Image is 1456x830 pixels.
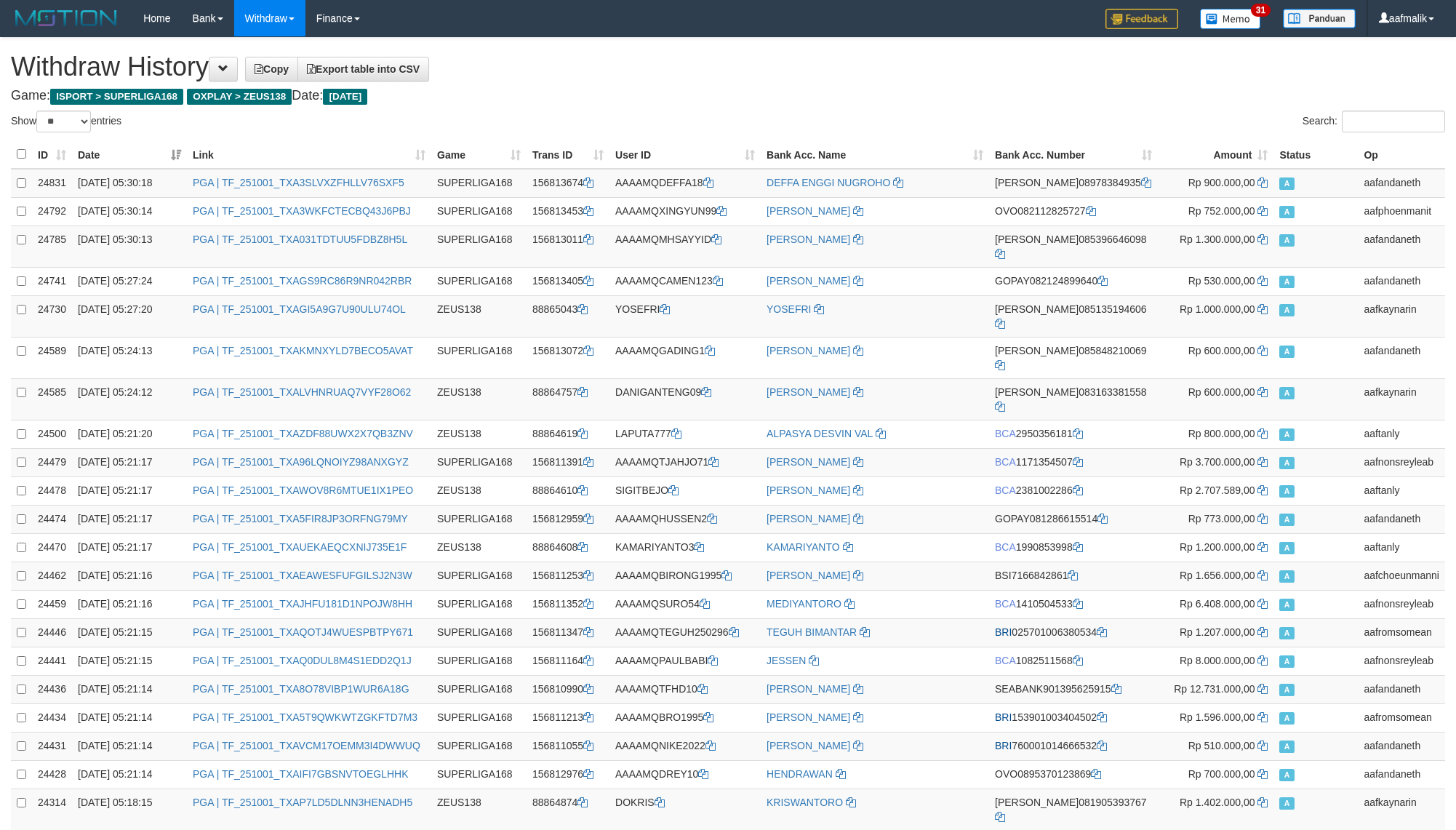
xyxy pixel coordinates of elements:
[995,234,1079,245] span: [PERSON_NAME]
[1188,428,1255,439] span: Rp 800.000,00
[1342,111,1445,132] input: Search:
[1188,177,1255,188] span: Rp 900.000,00
[1358,533,1445,562] td: aaftanly
[193,234,407,245] a: PGA | TF_251001_TXA031TDTUU5FDBZ8H5L
[609,476,761,505] td: SIGITBEJO
[32,732,72,760] td: 24431
[32,505,72,533] td: 24474
[995,275,1030,287] span: GOPAY
[431,197,527,226] td: SUPERLIGA168
[527,337,609,378] td: 156813072
[1279,304,1294,316] span: Approved - Marked by aafkaynarin
[1251,4,1271,17] span: 31
[989,226,1158,267] td: 085396646098
[609,505,761,533] td: AAAAMQHUSSEN2
[989,533,1158,562] td: 1990853998
[1358,448,1445,476] td: aafnonsreyleab
[1200,9,1261,29] img: Button%20Memo.svg
[32,226,72,267] td: 24785
[431,337,527,378] td: SUPERLIGA168
[11,52,1445,81] h1: Withdraw History
[989,732,1158,760] td: 760001014666532
[431,140,527,169] th: Game: activate to sort column ascending
[36,111,91,132] select: Showentries
[1358,295,1445,337] td: aafkaynarin
[72,420,187,448] td: [DATE] 05:21:20
[193,428,413,439] a: PGA | TF_251001_TXAZDF88UWX2X7QB3ZNV
[989,337,1158,378] td: 085848210069
[1279,570,1294,583] span: Approved - Marked by aafchoeunmanni
[1358,505,1445,533] td: aafandaneth
[767,275,850,287] a: [PERSON_NAME]
[995,683,1043,695] span: SEABANK
[187,89,292,105] span: OXPLAY > ZEUS138
[767,456,850,468] a: [PERSON_NAME]
[995,655,1016,666] span: BCA
[609,420,761,448] td: LAPUTA777
[995,768,1017,780] span: OVO
[767,386,850,398] a: [PERSON_NAME]
[609,703,761,732] td: AAAAMQBRO1995
[527,505,609,533] td: 156812959
[72,140,187,169] th: Date: activate to sort column ascending
[609,448,761,476] td: AAAAMQTJAHJO71
[193,541,407,553] a: PGA | TF_251001_TXAUEKAEQCXNIJ735E1F
[995,541,1016,553] span: BCA
[1279,542,1294,554] span: Approved - Marked by aaftanly
[32,675,72,703] td: 24436
[767,428,873,439] a: ALPASYA DESVIN VAL
[995,386,1079,398] span: [PERSON_NAME]
[193,303,406,315] a: PGA | TF_251001_TXAGI5A9G7U90ULU74OL
[995,513,1030,524] span: GOPAY
[193,513,408,524] a: PGA | TF_251001_TXA5FIR8JP3ORFNG79MY
[1279,234,1294,247] span: Approved - Marked by aafandaneth
[527,448,609,476] td: 156811391
[1188,768,1255,780] span: Rp 700.000,00
[989,267,1158,295] td: 082124899640
[431,420,527,448] td: ZEUS138
[609,226,761,267] td: AAAAMQMHSAYYID
[995,303,1079,315] span: [PERSON_NAME]
[609,295,761,337] td: YOSEFRI
[609,789,761,830] td: DOKRIS
[989,703,1158,732] td: 153901003404502
[989,789,1158,830] td: 081905393767
[609,562,761,590] td: AAAAMQBIRONG1995
[431,760,527,789] td: SUPERLIGA168
[1279,769,1294,781] span: Approved - Marked by aafandaneth
[72,226,187,267] td: [DATE] 05:30:13
[1188,740,1255,751] span: Rp 510.000,00
[609,267,761,295] td: AAAAMQCAMEN123
[72,732,187,760] td: [DATE] 05:21:14
[995,177,1079,188] span: [PERSON_NAME]
[1358,169,1445,198] td: aafandaneth
[431,789,527,830] td: ZEUS138
[193,598,412,610] a: PGA | TF_251001_TXAJHFU181D1NPOJW8HH
[1358,647,1445,675] td: aafnonsreyleab
[1358,140,1445,169] th: Op
[1279,387,1294,399] span: Approved - Marked by aafkaynarin
[1188,386,1255,398] span: Rp 600.000,00
[32,590,72,618] td: 24459
[1279,599,1294,611] span: Approved - Marked by aafnonsreyleab
[989,505,1158,533] td: 081286615514
[527,140,609,169] th: Trans ID: activate to sort column ascending
[193,655,412,666] a: PGA | TF_251001_TXAQ0DUL8M4S1EDD2Q1J
[72,562,187,590] td: [DATE] 05:21:16
[32,197,72,226] td: 24792
[609,647,761,675] td: AAAAMQPAULBABI
[1358,476,1445,505] td: aaftanly
[193,386,411,398] a: PGA | TF_251001_TXALVHNRUAQ7VYF28O62
[609,618,761,647] td: AAAAMQTEGUH250296
[1358,337,1445,378] td: aafandaneth
[72,675,187,703] td: [DATE] 05:21:14
[989,169,1158,198] td: 08978384935
[1358,703,1445,732] td: aafromsomean
[431,267,527,295] td: SUPERLIGA168
[1279,741,1294,753] span: Approved - Marked by aafandaneth
[193,484,413,496] a: PGA | TF_251001_TXAWOV8R6MTUE1IX1PEO
[32,140,72,169] th: ID: activate to sort column ascending
[193,626,413,638] a: PGA | TF_251001_TXAQOTJ4WUESPBTPY671
[193,797,412,808] a: PGA | TF_251001_TXAP7LD5DLNN3HENADH5
[995,570,1012,581] span: BSI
